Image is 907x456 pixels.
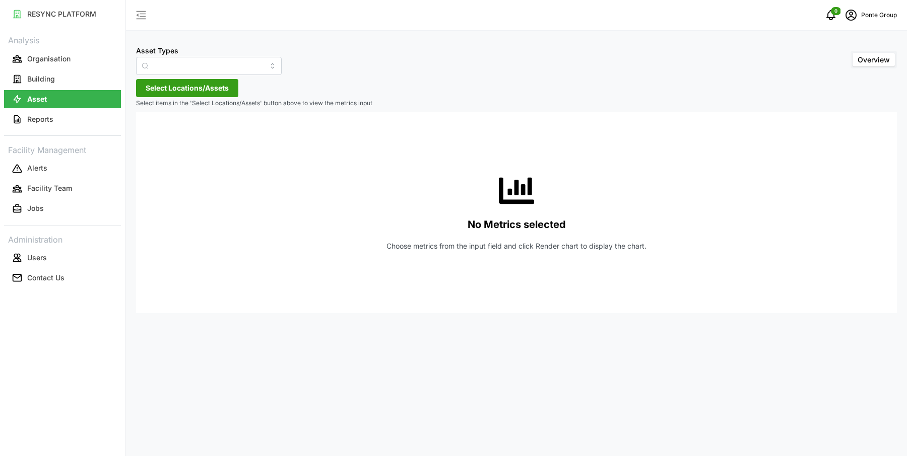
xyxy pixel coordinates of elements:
[4,180,121,198] button: Facility Team
[4,49,121,69] a: Organisation
[4,32,121,47] p: Analysis
[4,142,121,157] p: Facility Management
[4,110,121,128] button: Reports
[27,273,64,283] p: Contact Us
[4,50,121,68] button: Organisation
[4,268,121,288] a: Contact Us
[27,114,53,124] p: Reports
[4,248,121,268] a: Users
[821,5,841,25] button: notifications
[27,74,55,84] p: Building
[4,199,121,219] a: Jobs
[468,216,566,233] p: No Metrics selected
[4,249,121,267] button: Users
[4,269,121,287] button: Contact Us
[27,203,44,213] p: Jobs
[136,79,238,97] button: Select Locations/Assets
[861,11,897,20] p: Ponte Group
[27,94,47,104] p: Asset
[4,4,121,24] a: RESYNC PLATFORM
[858,55,890,64] span: Overview
[386,241,646,251] p: Choose metrics from the input field and click Render chart to display the chart.
[136,99,897,108] p: Select items in the 'Select Locations/Assets' button above to view the metrics input
[4,5,121,23] button: RESYNC PLATFORM
[4,232,121,246] p: Administration
[4,109,121,129] a: Reports
[27,9,96,19] p: RESYNC PLATFORM
[136,45,178,56] label: Asset Types
[27,163,47,173] p: Alerts
[4,89,121,109] a: Asset
[4,69,121,89] a: Building
[4,70,121,88] button: Building
[4,160,121,178] button: Alerts
[27,183,72,193] p: Facility Team
[27,54,71,64] p: Organisation
[4,90,121,108] button: Asset
[841,5,861,25] button: schedule
[4,200,121,218] button: Jobs
[27,253,47,263] p: Users
[4,179,121,199] a: Facility Team
[834,8,837,15] span: 0
[146,80,229,97] span: Select Locations/Assets
[4,159,121,179] a: Alerts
